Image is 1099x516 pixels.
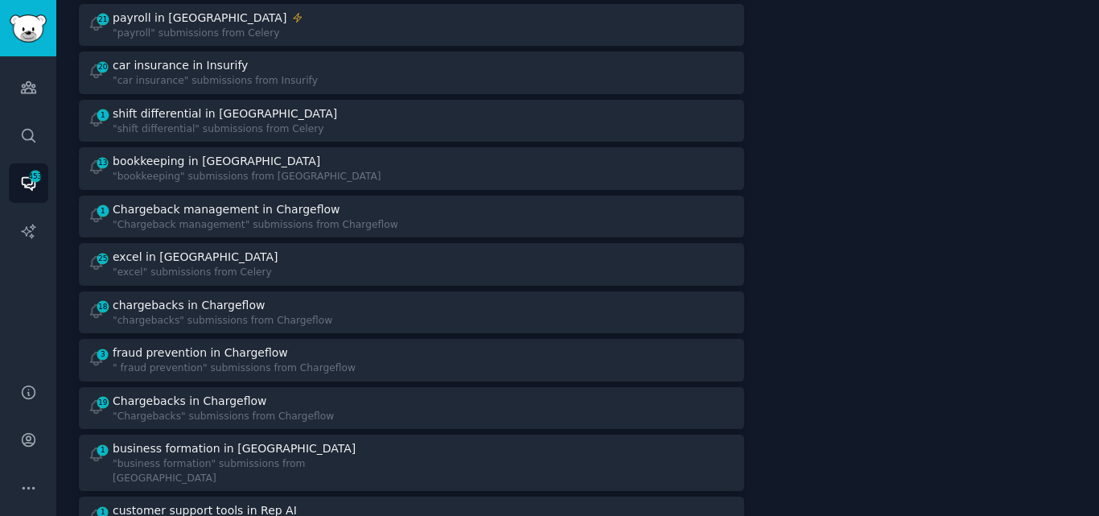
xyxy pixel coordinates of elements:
[79,100,744,142] a: 1shift differential in [GEOGRAPHIC_DATA]"shift differential" submissions from Celery
[96,14,110,25] span: 21
[9,163,48,203] a: 453
[79,291,744,334] a: 18chargebacks in Chargeflow"chargebacks" submissions from Chargeflow
[96,253,110,264] span: 25
[113,201,340,218] div: Chargeback management in Chargeflow
[79,387,744,430] a: 19Chargebacks in Chargeflow"Chargebacks" submissions from Chargeflow
[96,109,110,121] span: 1
[28,171,43,182] span: 453
[10,14,47,43] img: GummySearch logo
[96,205,110,217] span: 1
[113,266,281,280] div: "excel" submissions from Celery
[113,410,334,424] div: "Chargebacks" submissions from Chargeflow
[113,122,340,137] div: "shift differential" submissions from Celery
[113,105,337,122] div: shift differential in [GEOGRAPHIC_DATA]
[113,57,248,74] div: car insurance in Insurify
[113,314,332,328] div: "chargebacks" submissions from Chargeflow
[79,4,744,47] a: 21payroll in [GEOGRAPHIC_DATA]"payroll" submissions from Celery
[113,249,278,266] div: excel in [GEOGRAPHIC_DATA]
[113,10,286,27] div: payroll in [GEOGRAPHIC_DATA]
[79,243,744,286] a: 25excel in [GEOGRAPHIC_DATA]"excel" submissions from Celery
[96,397,110,408] span: 19
[96,157,110,168] span: 13
[113,457,400,485] div: "business formation" submissions from [GEOGRAPHIC_DATA]
[113,361,356,376] div: " fraud prevention" submissions from Chargeflow
[96,301,110,312] span: 18
[113,153,320,170] div: bookkeeping in [GEOGRAPHIC_DATA]
[96,61,110,72] span: 20
[113,27,303,41] div: "payroll" submissions from Celery
[113,345,288,361] div: fraud prevention in Chargeflow
[113,393,267,410] div: Chargebacks in Chargeflow
[79,196,744,238] a: 1Chargeback management in Chargeflow"Chargeback management" submissions from Chargeflow
[79,339,744,382] a: 3fraud prevention in Chargeflow" fraud prevention" submissions from Chargeflow
[113,170,381,184] div: "bookkeeping" submissions from [GEOGRAPHIC_DATA]
[113,74,318,89] div: "car insurance" submissions from Insurify
[113,440,356,457] div: business formation in [GEOGRAPHIC_DATA]
[113,218,398,233] div: "Chargeback management" submissions from Chargeflow
[79,435,744,491] a: 1business formation in [GEOGRAPHIC_DATA]"business formation" submissions from [GEOGRAPHIC_DATA]
[113,297,265,314] div: chargebacks in Chargeflow
[79,147,744,190] a: 13bookkeeping in [GEOGRAPHIC_DATA]"bookkeeping" submissions from [GEOGRAPHIC_DATA]
[96,444,110,456] span: 1
[79,52,744,94] a: 20car insurance in Insurify"car insurance" submissions from Insurify
[96,349,110,360] span: 3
